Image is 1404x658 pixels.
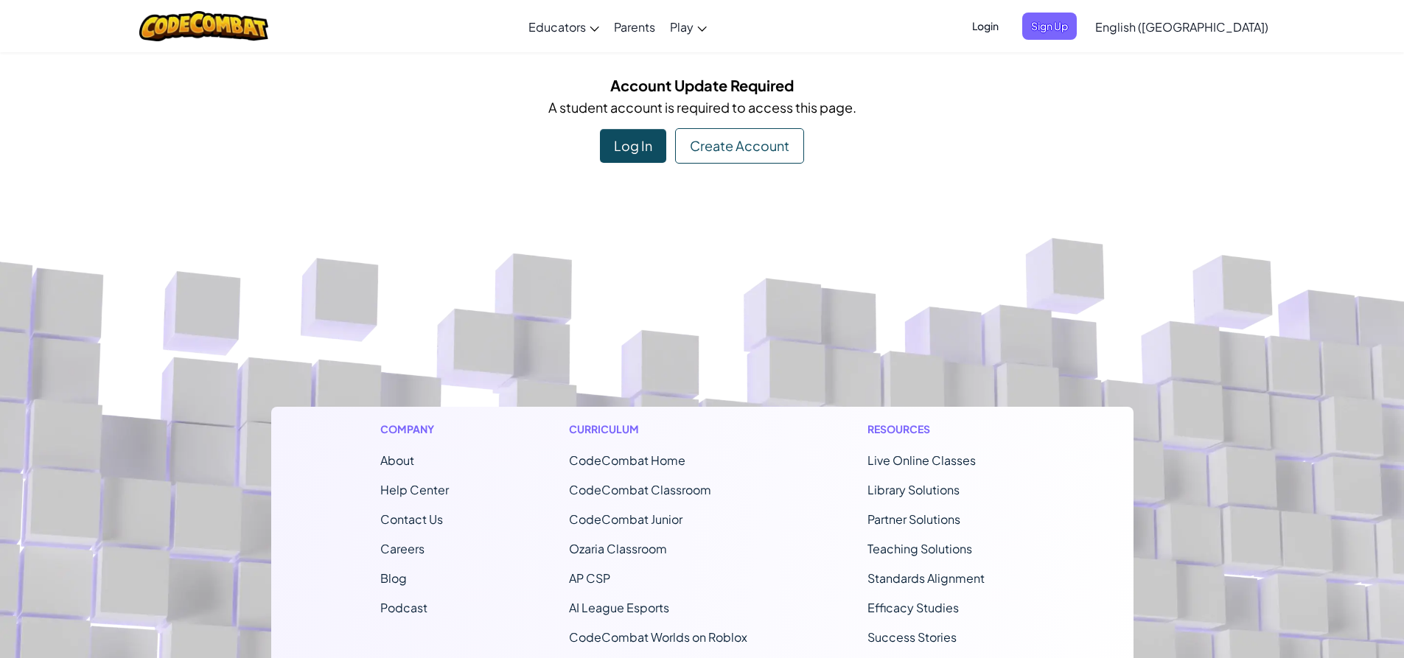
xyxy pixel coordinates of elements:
h1: Company [380,421,449,437]
h1: Resources [867,421,1024,437]
span: CodeCombat Home [569,452,685,468]
a: Live Online Classes [867,452,976,468]
span: Play [670,19,694,35]
a: Partner Solutions [867,511,960,527]
a: Podcast [380,600,427,615]
a: Success Stories [867,629,957,645]
div: Create Account [675,128,804,164]
p: A student account is required to access this page. [282,97,1122,118]
a: English ([GEOGRAPHIC_DATA]) [1088,7,1276,46]
span: English ([GEOGRAPHIC_DATA]) [1095,19,1268,35]
a: Help Center [380,482,449,497]
a: Play [663,7,714,46]
span: Contact Us [380,511,443,527]
a: CodeCombat Junior [569,511,682,527]
a: Educators [521,7,607,46]
a: CodeCombat Worlds on Roblox [569,629,747,645]
h5: Account Update Required [282,74,1122,97]
h1: Curriculum [569,421,747,437]
a: Ozaria Classroom [569,541,667,556]
a: AP CSP [569,570,610,586]
a: Efficacy Studies [867,600,959,615]
a: Parents [607,7,663,46]
a: Careers [380,541,425,556]
a: Blog [380,570,407,586]
a: Standards Alignment [867,570,985,586]
button: Login [963,13,1007,40]
button: Sign Up [1022,13,1077,40]
a: Library Solutions [867,482,960,497]
span: Educators [528,19,586,35]
img: CodeCombat logo [139,11,268,41]
a: AI League Esports [569,600,669,615]
div: Log In [600,129,666,163]
a: CodeCombat Classroom [569,482,711,497]
a: About [380,452,414,468]
a: Teaching Solutions [867,541,972,556]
